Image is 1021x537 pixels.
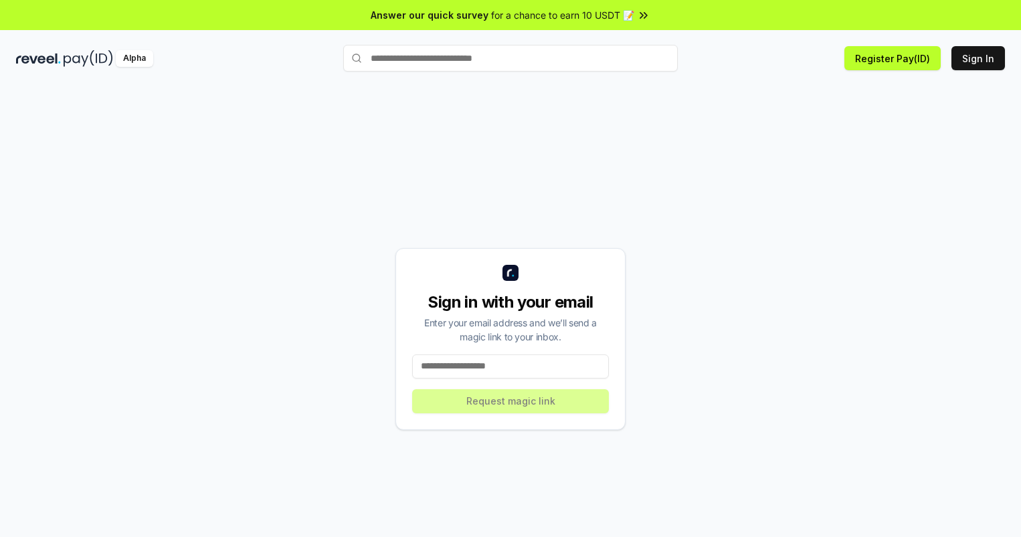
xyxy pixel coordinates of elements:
span: for a chance to earn 10 USDT 📝 [491,8,634,22]
img: reveel_dark [16,50,61,67]
button: Register Pay(ID) [844,46,941,70]
span: Answer our quick survey [371,8,488,22]
img: logo_small [502,265,519,281]
div: Sign in with your email [412,292,609,313]
div: Alpha [116,50,153,67]
div: Enter your email address and we’ll send a magic link to your inbox. [412,316,609,344]
img: pay_id [64,50,113,67]
button: Sign In [951,46,1005,70]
